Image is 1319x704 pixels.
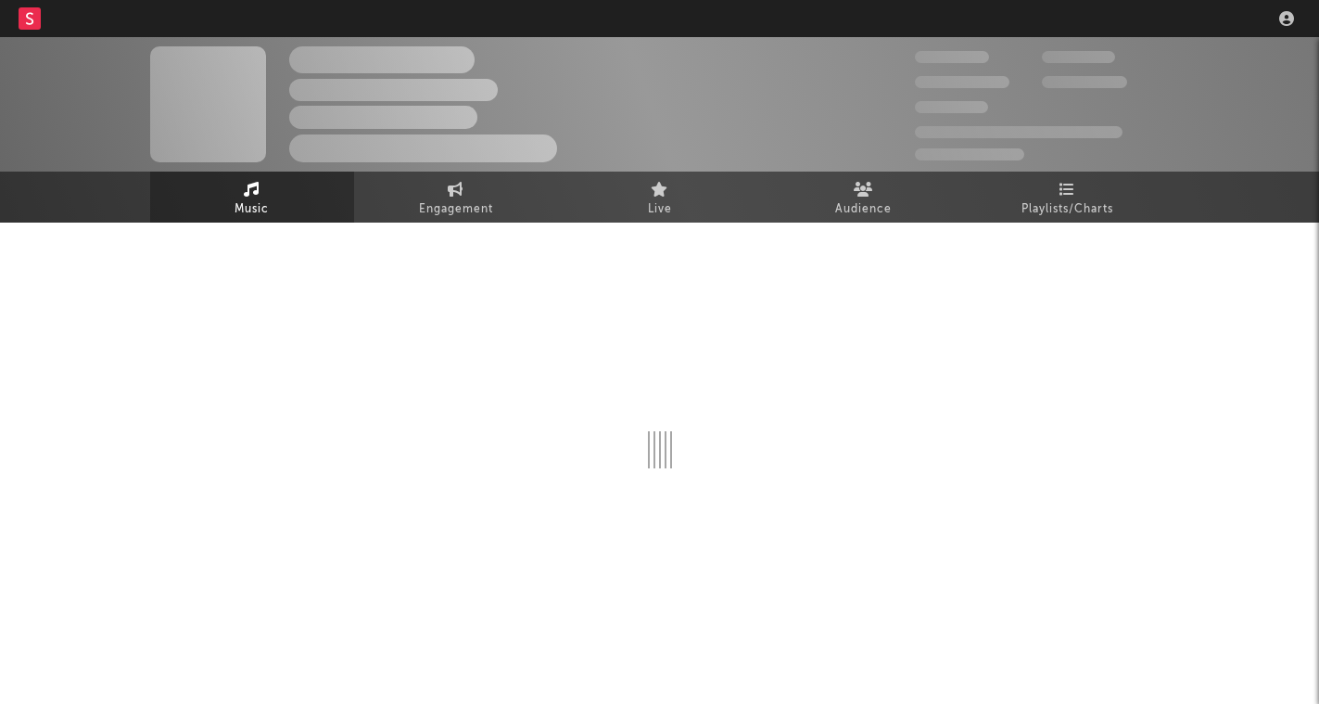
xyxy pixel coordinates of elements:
a: Playlists/Charts [966,172,1170,223]
a: Audience [762,172,966,223]
span: 100,000 [1042,51,1115,63]
span: Jump Score: 85.0 [915,148,1024,160]
span: 50,000,000 [915,76,1009,88]
span: Music [235,198,269,221]
a: Music [150,172,354,223]
a: Live [558,172,762,223]
span: Engagement [419,198,493,221]
a: Engagement [354,172,558,223]
span: 300,000 [915,51,989,63]
span: Playlists/Charts [1021,198,1113,221]
span: 100,000 [915,101,988,113]
span: Live [648,198,672,221]
span: 1,000,000 [1042,76,1127,88]
span: Audience [835,198,892,221]
span: 50,000,000 Monthly Listeners [915,126,1122,138]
